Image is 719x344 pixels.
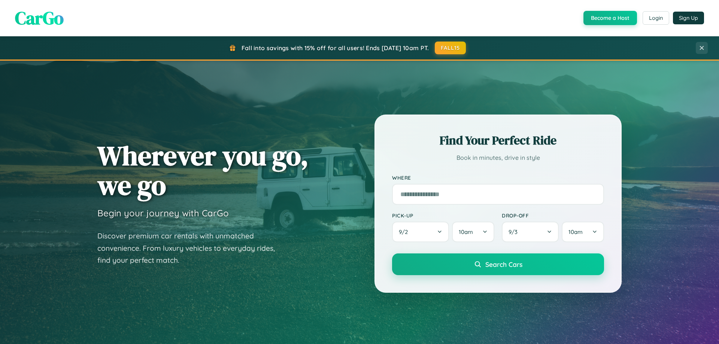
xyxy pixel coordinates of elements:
[97,207,229,219] h3: Begin your journey with CarGo
[392,152,604,163] p: Book in minutes, drive in style
[97,141,309,200] h1: Wherever you go, we go
[502,222,559,242] button: 9/3
[392,132,604,149] h2: Find Your Perfect Ride
[452,222,494,242] button: 10am
[673,12,704,24] button: Sign Up
[392,253,604,275] button: Search Cars
[502,212,604,219] label: Drop-off
[562,222,604,242] button: 10am
[97,230,285,267] p: Discover premium car rentals with unmatched convenience. From luxury vehicles to everyday rides, ...
[643,11,669,25] button: Login
[15,6,64,30] span: CarGo
[399,228,412,235] span: 9 / 2
[392,174,604,181] label: Where
[509,228,521,235] span: 9 / 3
[485,260,522,268] span: Search Cars
[568,228,583,235] span: 10am
[392,212,494,219] label: Pick-up
[392,222,449,242] button: 9/2
[459,228,473,235] span: 10am
[242,44,429,52] span: Fall into savings with 15% off for all users! Ends [DATE] 10am PT.
[435,42,466,54] button: FALL15
[583,11,637,25] button: Become a Host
